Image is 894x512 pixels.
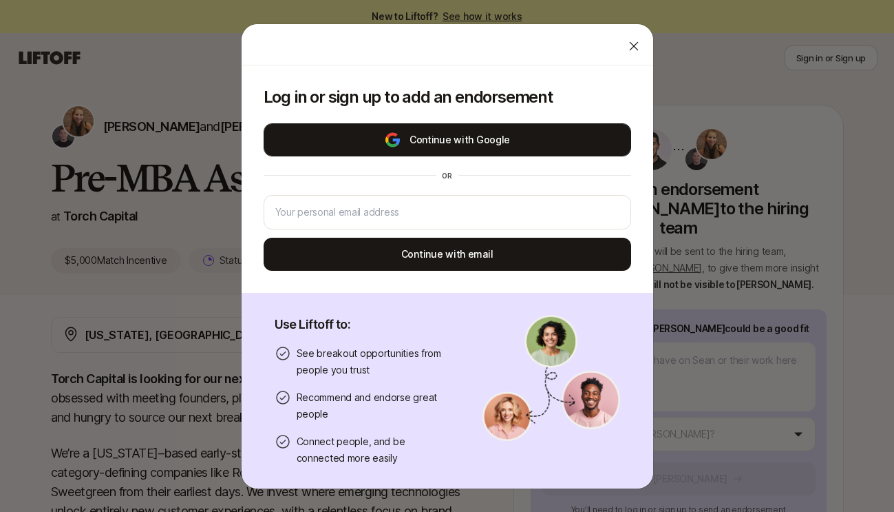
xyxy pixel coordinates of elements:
[264,88,631,107] p: Log in or sign up to add an endorsement
[264,238,631,271] button: Continue with email
[275,315,449,334] p: Use Liftoff to:
[436,170,458,181] div: or
[297,389,449,422] p: Recommend and endorse great people
[275,204,619,221] input: Your personal email address
[264,123,631,156] button: Continue with Google
[297,345,449,378] p: See breakout opportunities from people you trust
[297,433,449,467] p: Connect people, and be connected more easily
[384,132,401,148] img: google-logo
[482,315,620,442] img: signup-banner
